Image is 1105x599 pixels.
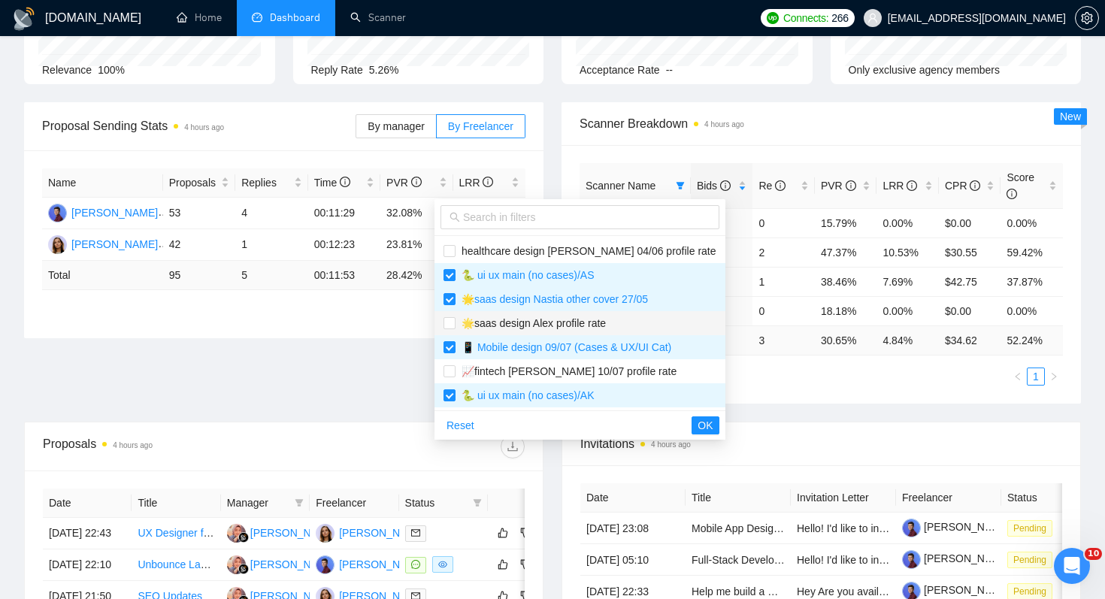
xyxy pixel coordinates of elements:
[902,521,1010,533] a: [PERSON_NAME]
[1045,368,1063,386] li: Next Page
[311,64,363,76] span: Reply Rate
[697,180,731,192] span: Bids
[815,267,877,296] td: 38.46%
[945,180,980,192] span: CPR
[815,296,877,325] td: 18.18%
[1007,189,1017,199] span: info-circle
[1013,372,1022,381] span: left
[235,229,307,261] td: 1
[456,389,595,401] span: 🐍 ui ux main (no cases)/AK
[1007,171,1034,200] span: Score
[71,204,158,221] div: [PERSON_NAME]
[902,519,921,537] img: c1BKRfeXWqy8uxsVXOyWlbCmhLOaYVRZhG1AF8lz3gjmfjet24XWdPW71_eg2D2-YY
[221,489,310,518] th: Manager
[184,123,224,132] time: 4 hours ago
[939,208,1001,237] td: $0.00
[720,180,731,191] span: info-circle
[752,237,815,267] td: 2
[438,560,447,569] span: eye
[692,554,1046,566] a: Full-Stack Development (Including UI/UX) – Custom Digital Closing Platform
[369,64,399,76] span: 5.26%
[42,261,163,290] td: Total
[227,526,337,538] a: NS[PERSON_NAME]
[939,267,1001,296] td: $42.75
[48,206,158,218] a: AK[PERSON_NAME]
[686,544,791,576] td: Full-Stack Development (Including UI/UX) – Custom Digital Closing Platform
[494,524,512,542] button: like
[939,296,1001,325] td: $0.00
[876,296,939,325] td: 0.00%
[902,584,1010,596] a: [PERSON_NAME]
[580,513,686,544] td: [DATE] 23:08
[586,180,655,192] span: Scanner Name
[970,180,980,191] span: info-circle
[163,229,235,261] td: 42
[12,7,36,31] img: logo
[252,12,262,23] span: dashboard
[876,237,939,267] td: 10.53%
[295,498,304,507] span: filter
[308,229,380,261] td: 00:12:23
[463,209,710,225] input: Search in filters
[686,483,791,513] th: Title
[340,177,350,187] span: info-circle
[767,12,779,24] img: upwork-logo.png
[1075,12,1099,24] a: setting
[783,10,828,26] span: Connects:
[580,64,660,76] span: Acceptance Rate
[43,489,132,518] th: Date
[846,180,856,191] span: info-circle
[1049,372,1058,381] span: right
[876,325,939,355] td: 4.84 %
[1007,522,1058,534] a: Pending
[339,556,425,573] div: [PERSON_NAME]
[316,558,425,570] a: AK[PERSON_NAME]
[235,198,307,229] td: 4
[580,434,1062,453] span: Invitations
[651,440,691,449] time: 4 hours ago
[791,483,896,513] th: Invitation Letter
[42,64,92,76] span: Relevance
[163,168,235,198] th: Proposals
[42,168,163,198] th: Name
[704,120,744,129] time: 4 hours ago
[752,296,815,325] td: 0
[316,555,335,574] img: AK
[138,558,517,570] a: Unbounce Landing Page Designer Needed – Desktop &amp; Mobile Optimization
[456,293,648,305] span: 🌟saas design Nastia other cover 27/05
[498,527,508,539] span: like
[163,198,235,229] td: 53
[42,116,356,135] span: Proposal Sending Stats
[113,441,153,449] time: 4 hours ago
[698,417,713,434] span: OK
[310,489,398,518] th: Freelancer
[1001,267,1063,296] td: 37.87%
[270,11,320,24] span: Dashboard
[48,235,67,254] img: AS
[368,120,424,132] span: By manager
[470,492,485,514] span: filter
[520,558,531,570] span: dislike
[896,483,1001,513] th: Freelancer
[1076,12,1098,24] span: setting
[580,483,686,513] th: Date
[902,552,1010,564] a: [PERSON_NAME]
[498,558,508,570] span: like
[380,261,453,290] td: 28.42 %
[673,174,688,197] span: filter
[483,177,493,187] span: info-circle
[501,440,524,452] span: download
[447,417,474,434] span: Reset
[411,177,422,187] span: info-circle
[238,532,249,543] img: gigradar-bm.png
[380,229,453,261] td: 23.81%
[821,180,856,192] span: PVR
[580,114,1063,133] span: Scanner Breakdown
[71,236,158,253] div: [PERSON_NAME]
[580,544,686,576] td: [DATE] 05:10
[456,317,606,329] span: 🌟saas design Alex profile rate
[815,325,877,355] td: 30.65 %
[666,64,673,76] span: --
[692,416,719,434] button: OK
[849,64,1001,76] span: Only exclusive agency members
